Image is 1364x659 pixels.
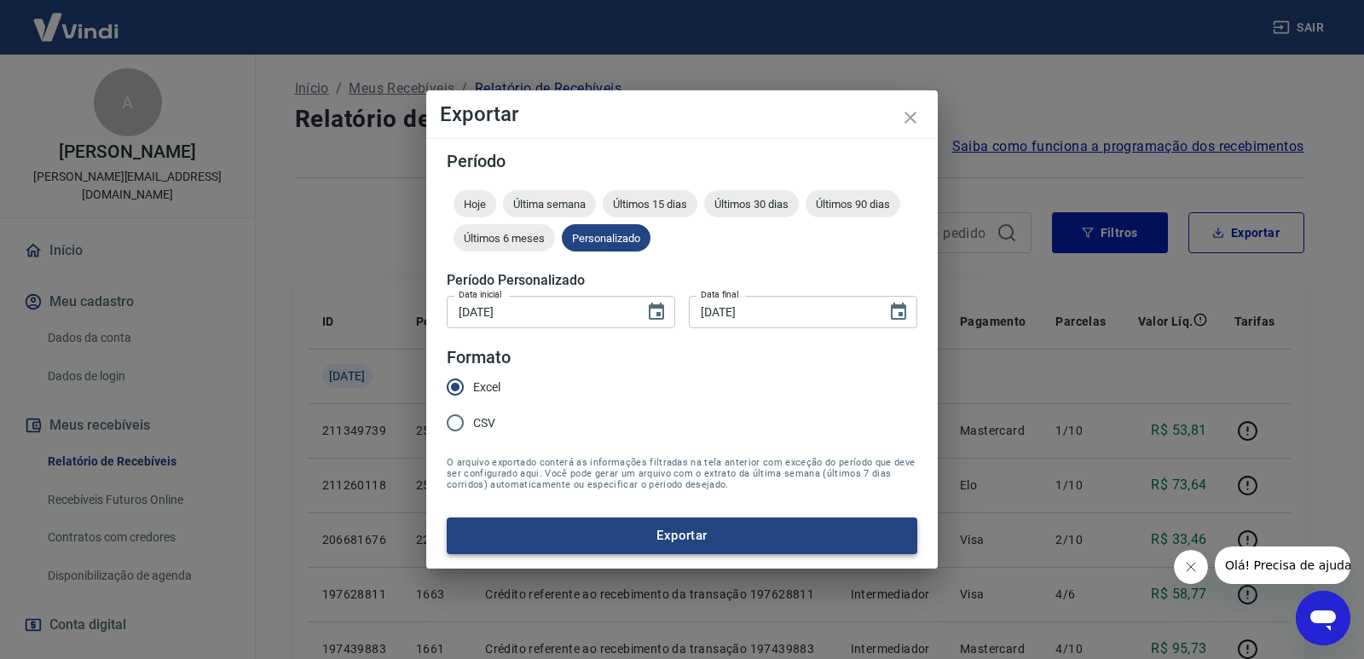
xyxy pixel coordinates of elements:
[704,198,799,211] span: Últimos 30 dias
[473,379,500,396] span: Excel
[447,517,917,553] button: Exportar
[454,198,496,211] span: Hoje
[1174,550,1208,584] iframe: Fechar mensagem
[704,190,799,217] div: Últimos 30 dias
[447,457,917,490] span: O arquivo exportado conterá as informações filtradas na tela anterior com exceção do período que ...
[440,104,924,124] h4: Exportar
[454,190,496,217] div: Hoje
[1215,546,1350,584] iframe: Mensagem da empresa
[447,153,917,170] h5: Período
[447,296,633,327] input: DD/MM/YYYY
[603,198,697,211] span: Últimos 15 dias
[447,345,511,370] legend: Formato
[890,97,931,138] button: close
[701,288,739,301] label: Data final
[562,232,650,245] span: Personalizado
[881,295,916,329] button: Choose date, selected date is 28 de jun de 2025
[10,12,143,26] span: Olá! Precisa de ajuda?
[1296,591,1350,645] iframe: Botão para abrir a janela de mensagens
[454,232,555,245] span: Últimos 6 meses
[503,190,596,217] div: Última semana
[603,190,697,217] div: Últimos 15 dias
[454,224,555,251] div: Últimos 6 meses
[689,296,875,327] input: DD/MM/YYYY
[473,414,495,432] span: CSV
[806,190,900,217] div: Últimos 90 dias
[447,272,917,289] h5: Período Personalizado
[503,198,596,211] span: Última semana
[459,288,502,301] label: Data inicial
[562,224,650,251] div: Personalizado
[806,198,900,211] span: Últimos 90 dias
[639,295,673,329] button: Choose date, selected date is 28 de jun de 2025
